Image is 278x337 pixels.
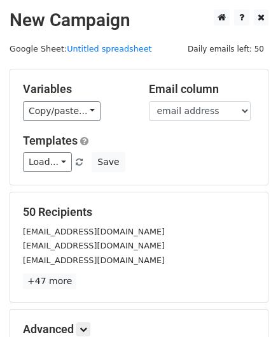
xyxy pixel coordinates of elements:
iframe: Chat Widget [214,276,278,337]
h5: Variables [23,82,130,96]
button: Save [92,152,125,172]
a: Copy/paste... [23,101,101,121]
small: [EMAIL_ADDRESS][DOMAIN_NAME] [23,227,165,236]
a: Load... [23,152,72,172]
h5: 50 Recipients [23,205,255,219]
h2: New Campaign [10,10,268,31]
a: +47 more [23,273,76,289]
a: Daily emails left: 50 [183,44,268,54]
h5: Email column [149,82,256,96]
a: Untitled spreadsheet [67,44,151,54]
small: Google Sheet: [10,44,152,54]
h5: Advanced [23,322,255,336]
small: [EMAIL_ADDRESS][DOMAIN_NAME] [23,255,165,265]
a: Templates [23,134,78,147]
small: [EMAIL_ADDRESS][DOMAIN_NAME] [23,241,165,250]
span: Daily emails left: 50 [183,42,268,56]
